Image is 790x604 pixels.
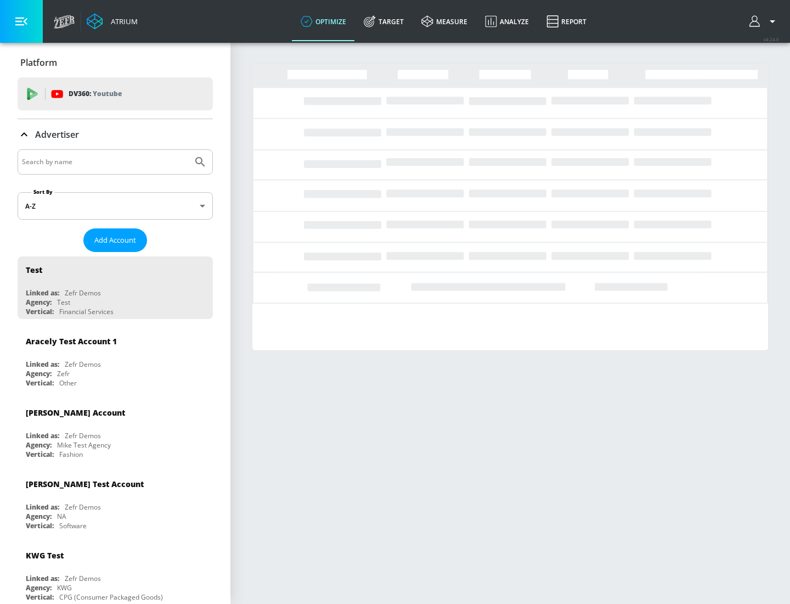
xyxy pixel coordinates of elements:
div: DV360: Youtube [18,77,213,110]
div: Vertical: [26,521,54,530]
a: optimize [292,2,355,41]
div: Zefr Demos [65,360,101,369]
div: Aracely Test Account 1 [26,336,117,346]
div: CPG (Consumer Packaged Goods) [59,592,163,602]
div: Other [59,378,77,388]
a: Atrium [87,13,138,30]
input: Search by name [22,155,188,169]
div: Agency: [26,440,52,450]
div: Linked as: [26,288,59,298]
p: DV360: [69,88,122,100]
div: Test [26,265,42,275]
div: [PERSON_NAME] Test AccountLinked as:Zefr DemosAgency:NAVertical:Software [18,471,213,533]
div: Vertical: [26,378,54,388]
a: Analyze [476,2,538,41]
a: Report [538,2,595,41]
span: Add Account [94,234,136,247]
p: Advertiser [35,128,79,141]
div: Software [59,521,87,530]
div: Aracely Test Account 1Linked as:Zefr DemosAgency:ZefrVertical:Other [18,328,213,390]
div: Zefr [57,369,70,378]
div: Linked as: [26,360,59,369]
button: Add Account [83,228,147,252]
div: [PERSON_NAME] AccountLinked as:Zefr DemosAgency:Mike Test AgencyVertical:Fashion [18,399,213,462]
div: Zefr Demos [65,431,101,440]
div: NA [57,512,66,521]
div: KWG Test [26,550,64,561]
p: Platform [20,57,57,69]
div: A-Z [18,192,213,220]
div: [PERSON_NAME] Account [26,407,125,418]
div: Atrium [106,16,138,26]
span: v 4.24.0 [764,36,779,42]
div: Financial Services [59,307,114,316]
div: TestLinked as:Zefr DemosAgency:TestVertical:Financial Services [18,256,213,319]
div: Agency: [26,369,52,378]
div: [PERSON_NAME] Test Account [26,479,144,489]
div: Vertical: [26,307,54,316]
div: Agency: [26,512,52,521]
div: Advertiser [18,119,213,150]
div: Vertical: [26,592,54,602]
label: Sort By [31,188,55,195]
div: Zefr Demos [65,288,101,298]
div: Mike Test Agency [57,440,111,450]
div: KWG [57,583,72,592]
a: measure [413,2,476,41]
a: Target [355,2,413,41]
div: Agency: [26,298,52,307]
div: Linked as: [26,502,59,512]
div: Vertical: [26,450,54,459]
div: Agency: [26,583,52,592]
div: Platform [18,47,213,78]
div: Fashion [59,450,83,459]
div: Linked as: [26,431,59,440]
div: Zefr Demos [65,502,101,512]
div: Test [57,298,70,307]
div: Zefr Demos [65,574,101,583]
p: Youtube [93,88,122,99]
div: Linked as: [26,574,59,583]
